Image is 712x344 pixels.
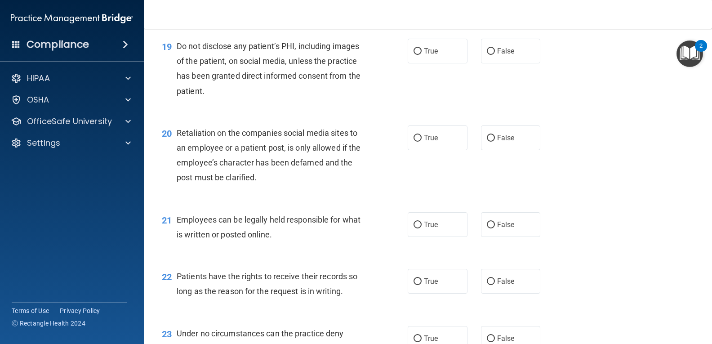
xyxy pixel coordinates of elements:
span: 21 [162,215,172,226]
a: Privacy Policy [60,306,100,315]
input: False [487,278,495,285]
a: OfficeSafe University [11,116,131,127]
button: Open Resource Center, 2 new notifications [676,40,703,67]
p: HIPAA [27,73,50,84]
input: False [487,222,495,228]
img: PMB logo [11,9,133,27]
span: Do not disclose any patient’s PHI, including images of the patient, on social media, unless the p... [177,41,360,96]
span: True [424,220,438,229]
p: Settings [27,138,60,148]
span: False [497,134,515,142]
span: 22 [162,272,172,282]
span: 23 [162,329,172,340]
span: False [497,334,515,343]
span: True [424,277,438,286]
input: False [487,335,495,342]
input: True [414,48,422,55]
span: False [497,277,515,286]
p: OfficeSafe University [27,116,112,127]
input: True [414,335,422,342]
span: Retaliation on the companies social media sites to an employee or a patient post, is only allowed... [177,128,360,183]
a: OSHA [11,94,131,105]
input: True [414,278,422,285]
span: True [424,47,438,55]
div: 2 [699,46,703,58]
span: True [424,334,438,343]
span: True [424,134,438,142]
input: False [487,48,495,55]
span: False [497,47,515,55]
input: False [487,135,495,142]
a: Terms of Use [12,306,49,315]
span: Employees can be legally held responsible for what is written or posted online. [177,215,360,239]
span: False [497,220,515,229]
span: Patients have the rights to receive their records so long as the reason for the request is in wri... [177,272,357,296]
span: 20 [162,128,172,139]
input: True [414,222,422,228]
input: True [414,135,422,142]
a: Settings [11,138,131,148]
p: OSHA [27,94,49,105]
h4: Compliance [27,38,89,51]
a: HIPAA [11,73,131,84]
span: Ⓒ Rectangle Health 2024 [12,319,85,328]
span: 19 [162,41,172,52]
